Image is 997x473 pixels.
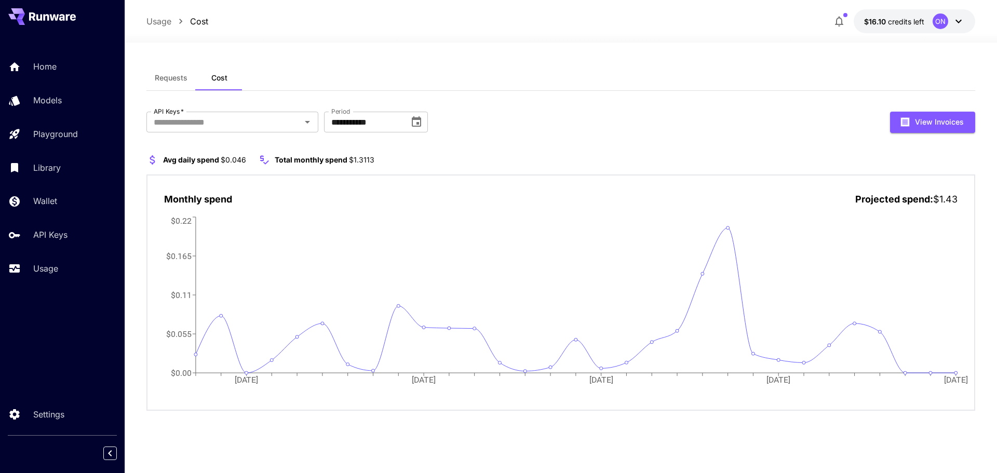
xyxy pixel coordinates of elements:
p: Monthly spend [164,192,232,206]
span: $1.3113 [349,155,374,164]
tspan: $0.22 [171,215,192,225]
p: Models [33,94,62,106]
tspan: [DATE] [235,375,259,385]
a: Cost [190,15,208,28]
label: API Keys [154,107,184,116]
span: $16.10 [864,17,888,26]
tspan: $0.00 [171,368,192,378]
button: $16.10191ON [854,9,975,33]
p: Library [33,161,61,174]
p: Home [33,60,57,73]
p: API Keys [33,228,68,241]
nav: breadcrumb [146,15,208,28]
p: Playground [33,128,78,140]
button: Choose date, selected date is Aug 1, 2025 [406,112,427,132]
a: View Invoices [890,116,975,126]
div: Collapse sidebar [111,444,125,463]
div: ON [933,13,948,29]
span: $1.43 [933,194,958,205]
button: Collapse sidebar [103,447,117,460]
tspan: $0.055 [166,329,192,339]
tspan: [DATE] [945,375,969,385]
button: Open [300,115,315,129]
tspan: [DATE] [412,375,436,385]
span: $0.046 [221,155,246,164]
label: Period [331,107,351,116]
p: Settings [33,408,64,421]
span: Projected spend: [855,194,933,205]
tspan: $0.11 [171,290,192,300]
p: Usage [33,262,58,275]
tspan: $0.165 [166,251,192,261]
a: Usage [146,15,171,28]
p: Wallet [33,195,57,207]
span: Requests [155,73,187,83]
span: Cost [211,73,227,83]
tspan: [DATE] [767,375,791,385]
span: Total monthly spend [275,155,347,164]
div: $16.10191 [864,16,924,27]
button: View Invoices [890,112,975,133]
span: credits left [888,17,924,26]
tspan: [DATE] [590,375,614,385]
span: Avg daily spend [163,155,219,164]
